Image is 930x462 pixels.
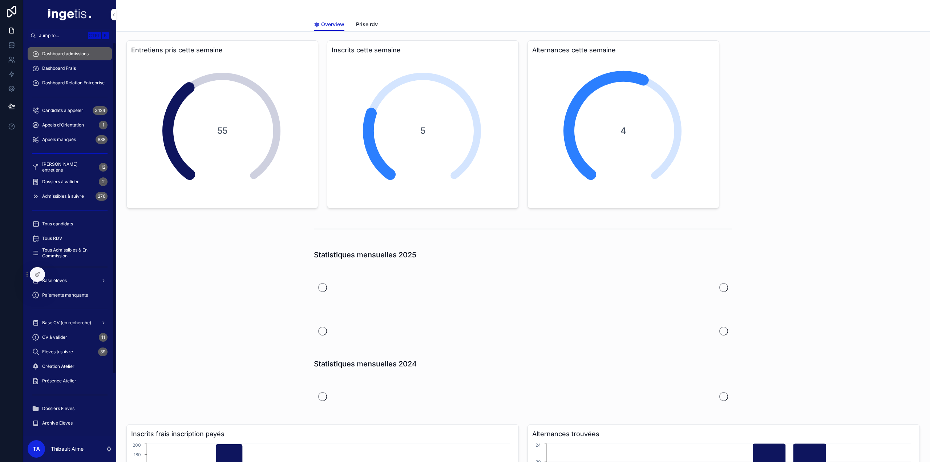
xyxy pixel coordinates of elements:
[42,221,73,227] span: Tous candidats
[321,21,344,28] span: Overview
[42,292,88,298] span: Paiements manquants
[42,193,84,199] span: Admissibles à suivre
[28,360,112,373] a: Création Atelier
[42,378,76,384] span: Présence Atelier
[23,42,116,436] div: scrollable content
[28,133,112,146] a: Appels manqués838
[198,125,247,137] span: 55
[28,374,112,387] a: Présence Atelier
[28,118,112,132] a: Appels d'Orientation1
[42,236,62,241] span: Tous RDV
[599,125,648,137] span: 4
[98,347,108,356] div: 39
[48,9,91,20] img: App logo
[532,429,915,439] h3: Alternances trouvées
[42,363,74,369] span: Création Atelier
[28,417,112,430] a: Archive Elèves
[535,442,541,448] tspan: 24
[93,106,108,115] div: 3 124
[33,445,40,453] span: TA
[332,45,514,55] h3: Inscrits cette semaine
[131,45,314,55] h3: Entretiens pris cette semaine
[42,334,67,340] span: CV à valider
[96,192,108,201] div: 276
[96,135,108,144] div: 838
[356,21,378,28] span: Prise rdv
[99,177,108,186] div: 2
[42,80,105,86] span: Dashboard Relation Entreprise
[28,175,112,188] a: Dossiers à valider2
[314,359,417,369] h1: Statistiques mensuelles 2024
[28,289,112,302] a: Paiements manquants
[102,33,108,39] span: K
[28,402,112,415] a: Dossiers Elèves
[42,161,96,173] span: [PERSON_NAME] entretiens
[131,429,514,439] h3: Inscrits frais inscription payés
[28,331,112,344] a: CV à valider11
[28,47,112,60] a: Dashboard admissions
[42,349,73,355] span: Elèves à suivre
[28,190,112,203] a: Admissibles à suivre276
[42,320,91,326] span: Base CV (en recherche)
[51,445,84,453] p: Thibault Aime
[39,33,85,39] span: Jump to...
[42,179,79,185] span: Dossiers à valider
[42,122,84,128] span: Appels d'Orientation
[28,29,112,42] button: Jump to...CtrlK
[42,278,67,284] span: Base élèves
[28,161,112,174] a: [PERSON_NAME] entretiens12
[314,250,416,260] h1: Statistiques mensuelles 2025
[99,121,108,129] div: 1
[28,232,112,245] a: Tous RDV
[28,104,112,117] a: Candidats à appeler3 124
[42,247,105,259] span: Tous Admissibles & En Commission
[133,442,141,448] tspan: 200
[314,18,344,32] a: Overview
[28,345,112,358] a: Elèves à suivre39
[28,316,112,329] a: Base CV (en recherche)
[28,217,112,230] a: Tous candidats
[28,246,112,260] a: Tous Admissibles & En Commission
[42,406,74,411] span: Dossiers Elèves
[28,62,112,75] a: Dashboard Frais
[398,125,448,137] span: 5
[42,420,73,426] span: Archive Elèves
[99,333,108,342] div: 11
[28,76,112,89] a: Dashboard Relation Entreprise
[532,45,715,55] h3: Alternances cette semaine
[42,137,76,142] span: Appels manqués
[88,32,101,39] span: Ctrl
[134,452,141,457] tspan: 180
[356,18,378,32] a: Prise rdv
[28,274,112,287] a: Base élèves
[42,65,76,71] span: Dashboard Frais
[99,163,108,172] div: 12
[42,108,83,113] span: Candidats à appeler
[42,51,89,57] span: Dashboard admissions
